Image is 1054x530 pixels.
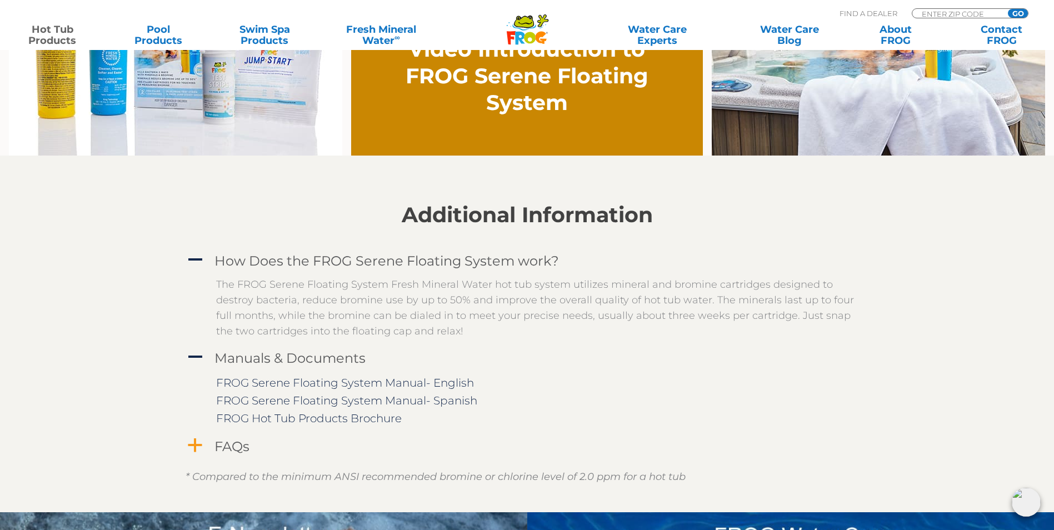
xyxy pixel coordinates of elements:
a: ContactFROG [960,24,1043,46]
input: Zip Code Form [921,9,996,18]
h4: How Does the FROG Serene Floating System work? [214,253,559,268]
a: A How Does the FROG Serene Floating System work? [186,251,869,271]
h4: Manuals & Documents [214,351,366,366]
h2: Additional Information [186,203,869,227]
h2: Video Introduction to FROG Serene Floating System [404,36,650,116]
h4: FAQs [214,439,249,454]
a: Swim SpaProducts [223,24,306,46]
span: a [187,437,203,454]
a: a FAQs [186,436,869,457]
a: A Manuals & Documents [186,348,869,368]
span: A [187,349,203,366]
em: * Compared to the minimum ANSI recommended bromine or chlorine level of 2.0 ppm for a hot tub [186,471,686,483]
a: FROG Serene Floating System Manual- English [216,376,474,389]
a: AboutFROG [854,24,937,46]
span: A [187,252,203,268]
img: openIcon [1012,488,1041,517]
sup: ∞ [394,33,400,42]
a: FROG Serene Floating System Manual- Spanish [216,394,477,407]
a: Water CareBlog [748,24,831,46]
a: Hot TubProducts [11,24,94,46]
p: The FROG Serene Floating System Fresh Mineral Water hot tub system utilizes mineral and bromine c... [216,277,855,339]
input: GO [1008,9,1028,18]
a: PoolProducts [117,24,200,46]
p: Find A Dealer [840,8,897,18]
a: Fresh MineralWater∞ [329,24,433,46]
a: FROG Hot Tub Products Brochure [216,412,402,425]
a: Water CareExperts [591,24,725,46]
